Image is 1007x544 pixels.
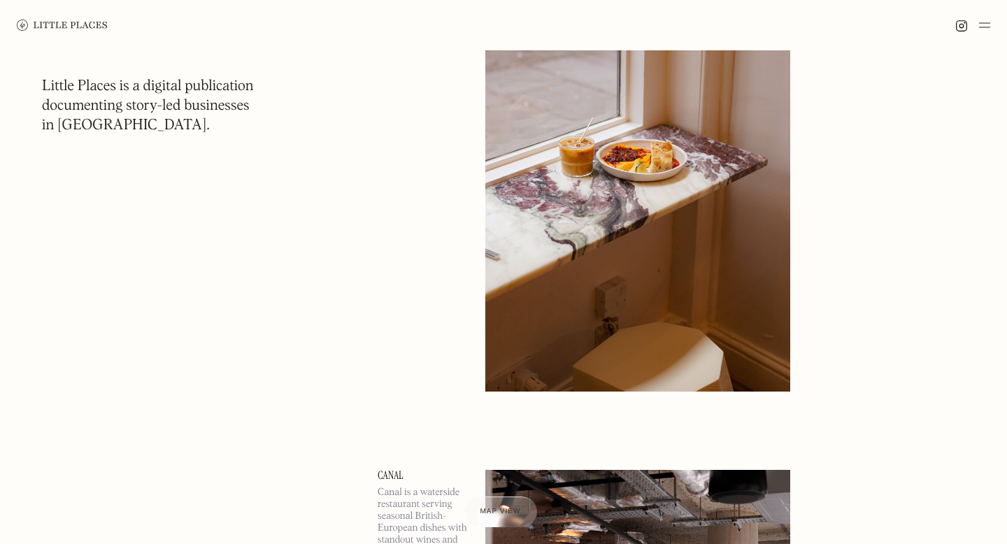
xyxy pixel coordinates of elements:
[480,508,521,515] span: Map view
[42,77,254,136] h1: Little Places is a digital publication documenting story-led businesses in [GEOGRAPHIC_DATA].
[464,496,538,527] a: Map view
[378,470,469,481] a: Canal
